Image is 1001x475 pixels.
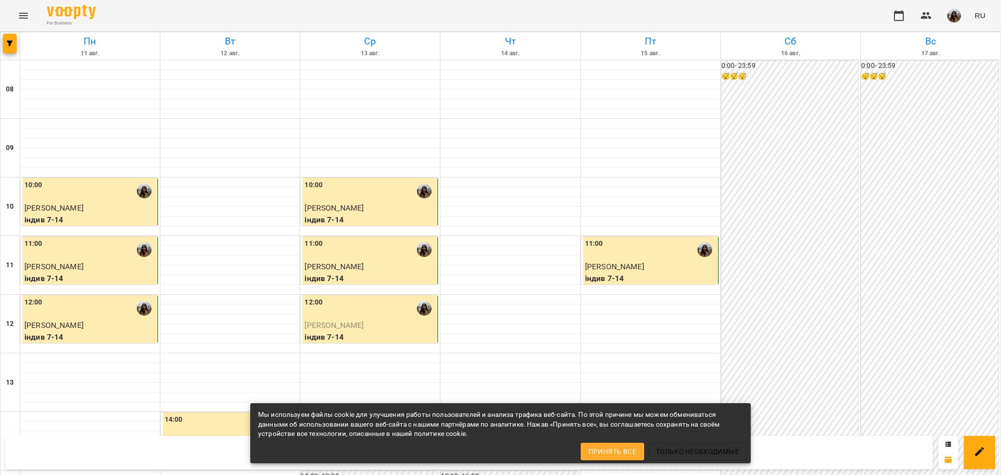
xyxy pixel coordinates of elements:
p: індив 7-14 [24,331,155,343]
img: Рожнятовська Анна [137,242,152,257]
h6: 12 авг. [162,49,299,58]
h6: Ср [302,34,438,49]
label: 10:00 [305,180,323,191]
img: Рожнятовська Анна [417,301,432,316]
h6: 10 [6,201,14,212]
h6: 11 авг. [22,49,158,58]
p: індив 7-14 [24,214,155,226]
h6: 08 [6,84,14,95]
h6: 13 [6,377,14,388]
h6: 0:00 - 23:59 [721,61,859,71]
span: [PERSON_NAME] [24,203,84,213]
span: [PERSON_NAME] [305,321,364,330]
div: Мы используем файлы cookie для улучшения работы пользователей и анализа трафика веб-сайта. По это... [258,406,743,443]
h6: 11 [6,260,14,271]
h6: Пт [582,34,719,49]
label: 12:00 [305,297,323,308]
span: [PERSON_NAME] [24,321,84,330]
button: RU [971,6,989,24]
label: 11:00 [585,238,603,249]
h6: 17 авг. [862,49,999,58]
img: Рожнятовська Анна [137,184,152,198]
h6: Чт [442,34,579,49]
p: індив 7-14 [585,273,716,284]
h6: Пн [22,34,158,49]
span: [PERSON_NAME] [305,203,364,213]
button: Принять все [581,443,644,460]
img: Рожнятовська Анна [697,242,712,257]
p: індив 7-14 [305,273,435,284]
h6: 09 [6,143,14,153]
img: Рожнятовська Анна [417,184,432,198]
h6: Сб [722,34,859,49]
span: [PERSON_NAME] [24,262,84,271]
span: RU [975,10,985,21]
h6: Вт [162,34,299,49]
button: Menu [12,4,35,27]
label: 10:00 [24,180,43,191]
span: For Business [47,20,96,26]
h6: 16 авг. [722,49,859,58]
p: індив 7-14 [305,214,435,226]
span: Принять все [588,446,636,457]
h6: 0:00 - 23:59 [861,61,999,71]
h6: 15 авг. [582,49,719,58]
label: 11:00 [305,238,323,249]
h6: 13 авг. [302,49,438,58]
span: [PERSON_NAME] [305,262,364,271]
label: 12:00 [24,297,43,308]
p: індив 7-14 [305,331,435,343]
img: Voopty Logo [47,5,96,19]
button: Только необходимые [648,443,747,460]
img: cf3ea0a0c680b25cc987e5e4629d86f3.jpg [947,9,961,22]
img: Рожнятовська Анна [417,242,432,257]
h6: 14 авг. [442,49,579,58]
p: індив 7-14 [24,273,155,284]
label: 14:00 [165,414,183,425]
h6: Вс [862,34,999,49]
span: [PERSON_NAME] [585,262,644,271]
span: Только необходимые [656,446,739,457]
label: 11:00 [24,238,43,249]
h6: 12 [6,319,14,329]
img: Рожнятовська Анна [137,301,152,316]
h6: 😴😴😴 [721,71,859,82]
h6: 😴😴😴 [861,71,999,82]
